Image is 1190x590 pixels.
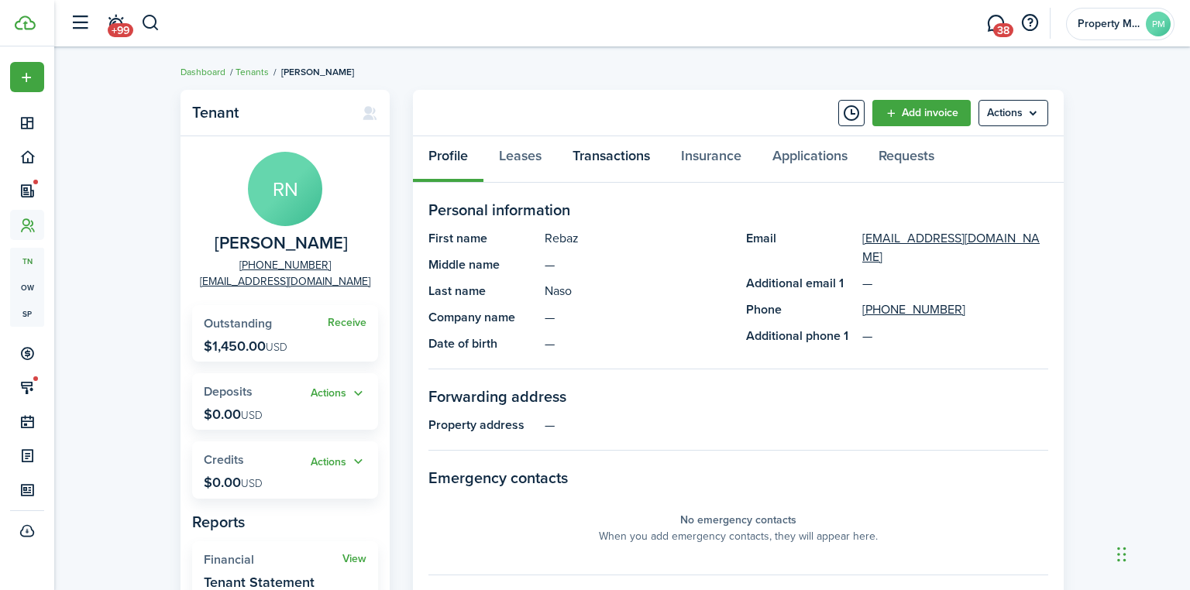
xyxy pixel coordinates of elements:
[545,334,731,353] panel-main-description: —
[862,229,1048,266] a: [EMAIL_ADDRESS][DOMAIN_NAME]
[10,274,44,300] a: ow
[15,15,36,30] img: TenantCloud
[1016,10,1043,36] button: Open resource center
[428,334,537,353] panel-main-title: Date of birth
[200,273,370,290] a: [EMAIL_ADDRESS][DOMAIN_NAME]
[993,23,1013,37] span: 38
[204,314,272,332] span: Outstanding
[266,339,287,355] span: USD
[978,100,1048,126] menu-btn: Actions
[215,234,348,253] span: Rebaz Naso
[428,466,1048,489] panel-main-section-title: Emergency contacts
[241,475,263,492] span: USD
[141,10,160,36] button: Search
[204,406,263,422] p: $0.00
[981,4,1010,43] a: Messaging
[428,282,537,300] panel-main-title: Last name
[428,256,537,274] panel-main-title: Middle name
[680,512,796,528] panel-main-placeholder-title: No emergency contacts
[10,248,44,274] a: tn
[746,327,855,345] panel-main-title: Additional phone 1
[10,300,44,327] a: sp
[204,382,253,400] span: Deposits
[1117,531,1126,578] div: Drag
[204,553,342,567] widget-stats-title: Financial
[557,136,666,183] a: Transactions
[666,136,757,183] a: Insurance
[863,136,950,183] a: Requests
[108,23,133,37] span: +99
[328,317,366,329] a: Receive
[10,62,44,92] button: Open menu
[545,308,731,327] panel-main-description: —
[545,256,731,274] panel-main-description: —
[101,4,130,43] a: Notifications
[545,416,1048,434] panel-main-description: —
[599,528,878,544] panel-main-placeholder-description: When you add emergency contacts, they will appear here.
[65,9,95,38] button: Open sidebar
[862,300,965,319] a: [PHONE_NUMBER]
[181,65,225,79] a: Dashboard
[1078,19,1140,29] span: Property Manager
[428,229,537,248] panel-main-title: First name
[428,308,537,327] panel-main-title: Company name
[204,451,244,468] span: Credits
[311,385,366,403] button: Open menu
[311,453,366,471] button: Actions
[1113,516,1190,590] iframe: Chat Widget
[204,475,263,490] p: $0.00
[428,198,1048,221] panel-main-section-title: Personal information
[757,136,863,183] a: Applications
[545,229,731,248] panel-main-description: Rebaz
[311,453,366,471] button: Open menu
[236,65,269,79] a: Tenants
[746,229,855,266] panel-main-title: Email
[311,385,366,403] button: Actions
[248,152,322,226] avatar-text: RN
[428,385,1048,408] panel-main-section-title: Forwarding address
[1146,12,1171,36] avatar-text: PM
[428,416,537,434] panel-main-title: Property address
[978,100,1048,126] button: Open menu
[342,553,366,565] a: View
[545,282,731,300] panel-main-description: Naso
[204,575,315,590] widget-stats-description: Tenant Statement
[872,100,971,126] a: Add invoice
[241,407,263,424] span: USD
[281,65,354,79] span: [PERSON_NAME]
[746,274,855,293] panel-main-title: Additional email 1
[838,100,865,126] button: Timeline
[239,257,331,273] a: [PHONE_NUMBER]
[192,104,346,122] panel-main-title: Tenant
[483,136,557,183] a: Leases
[746,300,855,319] panel-main-title: Phone
[192,510,378,533] panel-main-subtitle: Reports
[204,338,287,354] p: $1,450.00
